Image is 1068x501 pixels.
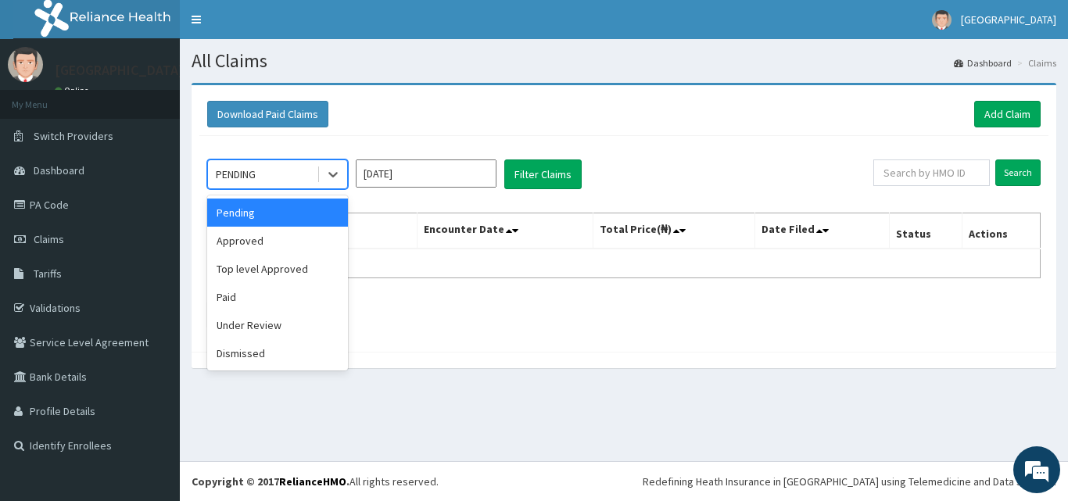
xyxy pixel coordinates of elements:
input: Search by HMO ID [873,159,990,186]
footer: All rights reserved. [180,461,1068,501]
th: Encounter Date [418,213,593,249]
p: [GEOGRAPHIC_DATA] [55,63,184,77]
button: Download Paid Claims [207,101,328,127]
div: Under Review [207,311,348,339]
h1: All Claims [192,51,1056,71]
a: RelianceHMO [279,474,346,488]
th: Status [890,213,962,249]
img: User Image [8,47,43,82]
input: Search [995,159,1041,186]
th: Date Filed [755,213,890,249]
div: Paid [207,283,348,311]
th: Total Price(₦) [593,213,755,249]
div: Pending [207,199,348,227]
input: Select Month and Year [356,159,496,188]
strong: Copyright © 2017 . [192,474,349,488]
div: Dismissed [207,339,348,367]
span: Tariffs [34,267,62,281]
button: Filter Claims [504,159,582,189]
div: Redefining Heath Insurance in [GEOGRAPHIC_DATA] using Telemedicine and Data Science! [643,474,1056,489]
a: Dashboard [954,56,1012,70]
span: Claims [34,232,64,246]
div: PENDING [216,166,256,182]
li: Claims [1013,56,1056,70]
th: Actions [962,213,1040,249]
div: Top level Approved [207,255,348,283]
span: [GEOGRAPHIC_DATA] [961,13,1056,27]
a: Add Claim [974,101,1041,127]
div: Approved [207,227,348,255]
span: Switch Providers [34,129,113,143]
img: User Image [932,10,952,30]
span: Dashboard [34,163,84,177]
a: Online [55,85,92,96]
